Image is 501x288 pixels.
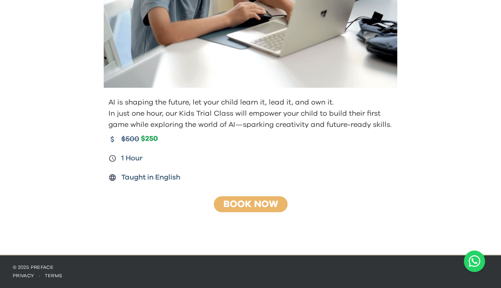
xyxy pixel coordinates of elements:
button: Open WhatsApp chat [464,251,485,272]
a: Chat with us on WhatsApp [464,251,485,272]
span: 1 Hour [121,153,143,164]
p: In just one hour, our Kids Trial Class will empower your child to build their first game while ex... [108,108,394,130]
a: privacy [13,273,34,278]
button: Book Now [211,196,290,213]
a: Book Now [223,199,278,209]
span: Taught in English [121,172,180,183]
p: © 2025 Preface [13,264,488,270]
span: $250 [141,134,158,144]
p: AI is shaping the future, let your child learn it, lead it, and own it. [108,97,394,108]
span: · [34,273,45,278]
a: terms [45,273,63,278]
span: $500 [121,134,139,145]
